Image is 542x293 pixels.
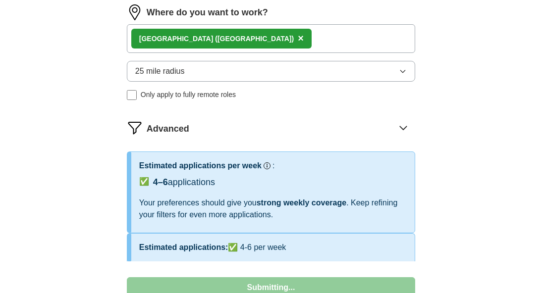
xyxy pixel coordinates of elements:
span: ✅ [139,176,149,188]
span: strong weekly coverage [257,198,346,207]
span: Estimated applications: [139,243,228,251]
span: ✅ 4-6 per week [228,243,286,251]
span: × [298,33,304,44]
span: Only apply to fully remote roles [141,90,236,100]
h3: Estimated applications per week [139,160,262,172]
img: filter [127,120,143,136]
input: Only apply to fully remote roles [127,90,137,100]
div: Your preferences should give you . Keep refining your filters for even more applications. [139,197,407,221]
strong: [GEOGRAPHIC_DATA] [139,35,214,43]
h3: : [272,160,274,172]
img: location.png [127,4,143,20]
span: ([GEOGRAPHIC_DATA]) [215,35,294,43]
label: Where do you want to work? [147,6,268,19]
button: × [298,31,304,46]
span: Advanced [147,122,189,136]
div: applications [153,176,215,189]
span: 25 mile radius [135,65,185,77]
span: 4–6 [153,177,168,187]
button: 25 mile radius [127,61,415,82]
